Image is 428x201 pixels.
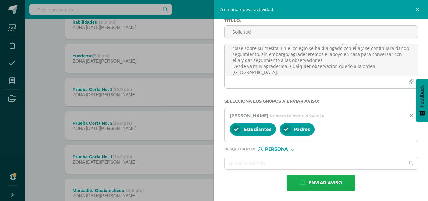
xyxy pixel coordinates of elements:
span: Enviar aviso [309,175,342,191]
span: Padres [294,126,310,132]
span: Estudiantes [244,126,271,132]
textarea: Buen día estimados padres de familia. Comparto que esta semana hemos tenido un poquito más de dif... [225,44,418,76]
span: Búsqueda por : [224,147,255,151]
span: Persona [265,147,288,151]
span: [PERSON_NAME] [230,113,268,118]
label: Titulo : [224,18,418,23]
input: Titulo [225,26,418,38]
span: Primero Primaria 20240024 [270,113,324,118]
button: Enviar aviso [287,175,355,191]
span: Feedback [419,85,425,107]
button: Feedback - Mostrar encuesta [416,79,428,122]
label: Selecciona los grupos a enviar aviso : [224,99,418,104]
input: Ej. Mario Galindo [225,157,405,169]
div: [object Object] [258,147,306,151]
